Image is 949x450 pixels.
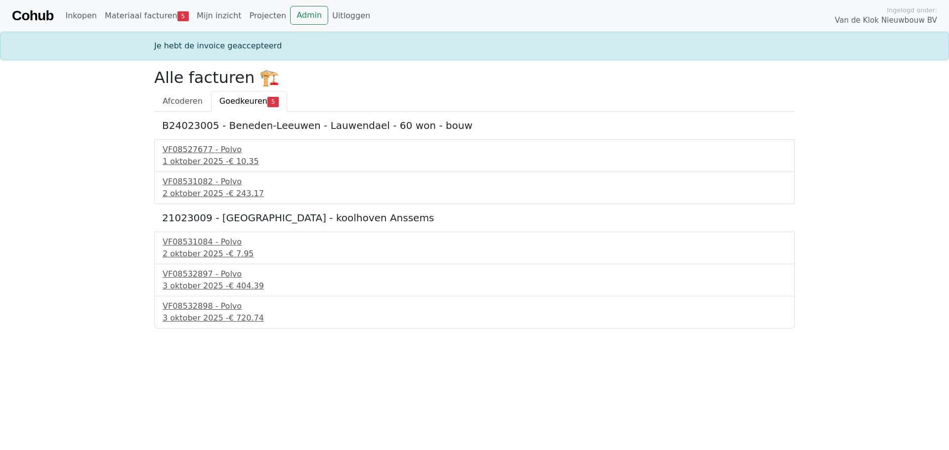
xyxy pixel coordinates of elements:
span: € 243.17 [229,189,264,198]
a: Inkopen [61,6,100,26]
span: € 10.35 [229,157,259,166]
span: Van de Klok Nieuwbouw BV [835,15,937,26]
span: € 7.95 [229,249,254,258]
a: VF08532898 - Polvo3 oktober 2025 -€ 720.74 [163,300,786,324]
a: Uitloggen [328,6,374,26]
span: 5 [267,97,279,107]
div: 1 oktober 2025 - [163,156,786,167]
div: VF08532897 - Polvo [163,268,786,280]
span: Goedkeuren [219,96,267,106]
span: 5 [177,11,189,21]
div: 3 oktober 2025 - [163,312,786,324]
div: VF08531084 - Polvo [163,236,786,248]
h5: 21023009 - [GEOGRAPHIC_DATA] - koolhoven Anssems [162,212,787,224]
span: Afcoderen [163,96,203,106]
h2: Alle facturen 🏗️ [154,68,795,87]
a: Goedkeuren5 [211,91,287,112]
a: Projecten [245,6,290,26]
div: 3 oktober 2025 - [163,280,786,292]
div: 2 oktober 2025 - [163,188,786,200]
a: Materiaal facturen5 [101,6,193,26]
a: Mijn inzicht [193,6,246,26]
div: VF08527677 - Polvo [163,144,786,156]
div: 2 oktober 2025 - [163,248,786,260]
h5: B24023005 - Beneden-Leeuwen - Lauwendael - 60 won - bouw [162,120,787,131]
div: VF08531082 - Polvo [163,176,786,188]
a: Afcoderen [154,91,211,112]
span: Ingelogd onder: [887,5,937,15]
a: VF08531082 - Polvo2 oktober 2025 -€ 243.17 [163,176,786,200]
div: Je hebt de invoice geaccepteerd [148,40,801,52]
div: VF08532898 - Polvo [163,300,786,312]
a: Admin [290,6,328,25]
a: Cohub [12,4,53,28]
span: € 404.39 [229,281,264,290]
span: € 720.74 [229,313,264,323]
a: VF08531084 - Polvo2 oktober 2025 -€ 7.95 [163,236,786,260]
a: VF08527677 - Polvo1 oktober 2025 -€ 10.35 [163,144,786,167]
a: VF08532897 - Polvo3 oktober 2025 -€ 404.39 [163,268,786,292]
